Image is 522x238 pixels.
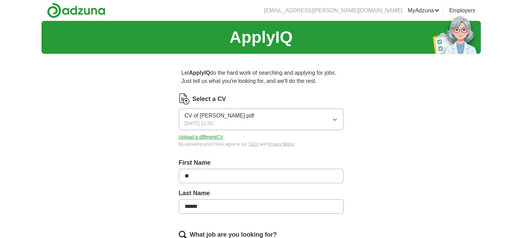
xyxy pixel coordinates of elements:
a: Privacy Notice [268,142,294,147]
img: Adzuna logo [47,3,105,18]
a: MyAdzuna [408,7,439,15]
a: T&Cs [248,142,258,147]
a: Employers [449,7,475,15]
label: Select a CV [193,95,226,104]
p: Let do the hard work of searching and applying for jobs. Just tell us what you're looking for, an... [179,66,344,88]
div: By uploading your CV you agree to our and . [179,141,344,147]
button: Upload a differentCV [179,134,223,141]
img: CV Icon [179,93,190,104]
label: First Name [179,158,344,167]
span: [DATE] 11:50 [185,120,213,127]
h1: ApplyIQ [229,25,292,50]
button: CV of [PERSON_NAME].pdf[DATE] 11:50 [179,109,344,130]
label: Last Name [179,189,344,198]
strong: ApplyIQ [189,70,210,76]
li: [EMAIL_ADDRESS][PERSON_NAME][DOMAIN_NAME] [264,7,403,15]
span: CV of [PERSON_NAME].pdf [185,112,254,120]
